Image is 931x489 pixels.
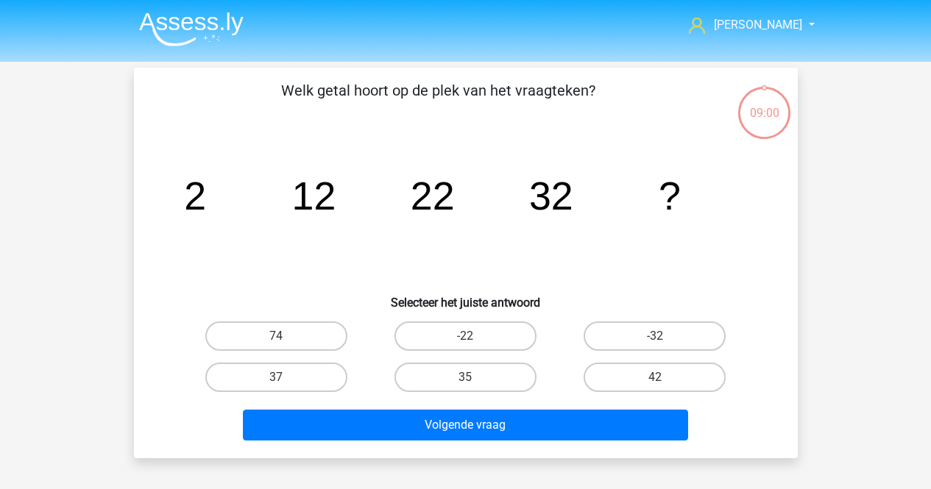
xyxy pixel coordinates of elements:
label: -32 [584,321,726,351]
label: 35 [394,363,537,392]
tspan: 22 [410,174,454,218]
button: Volgende vraag [243,410,688,440]
div: 09:00 [737,85,792,122]
a: [PERSON_NAME] [683,16,804,34]
h6: Selecteer het juiste antwoord [157,284,774,310]
tspan: 32 [528,174,573,218]
label: -22 [394,321,537,351]
tspan: 12 [291,174,336,218]
tspan: ? [659,174,681,218]
tspan: 2 [184,174,206,218]
label: 74 [205,321,347,351]
p: Welk getal hoort op de plek van het vraagteken? [157,79,719,124]
label: 42 [584,363,726,392]
label: 37 [205,363,347,392]
img: Assessly [139,12,244,46]
span: [PERSON_NAME] [714,18,802,32]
